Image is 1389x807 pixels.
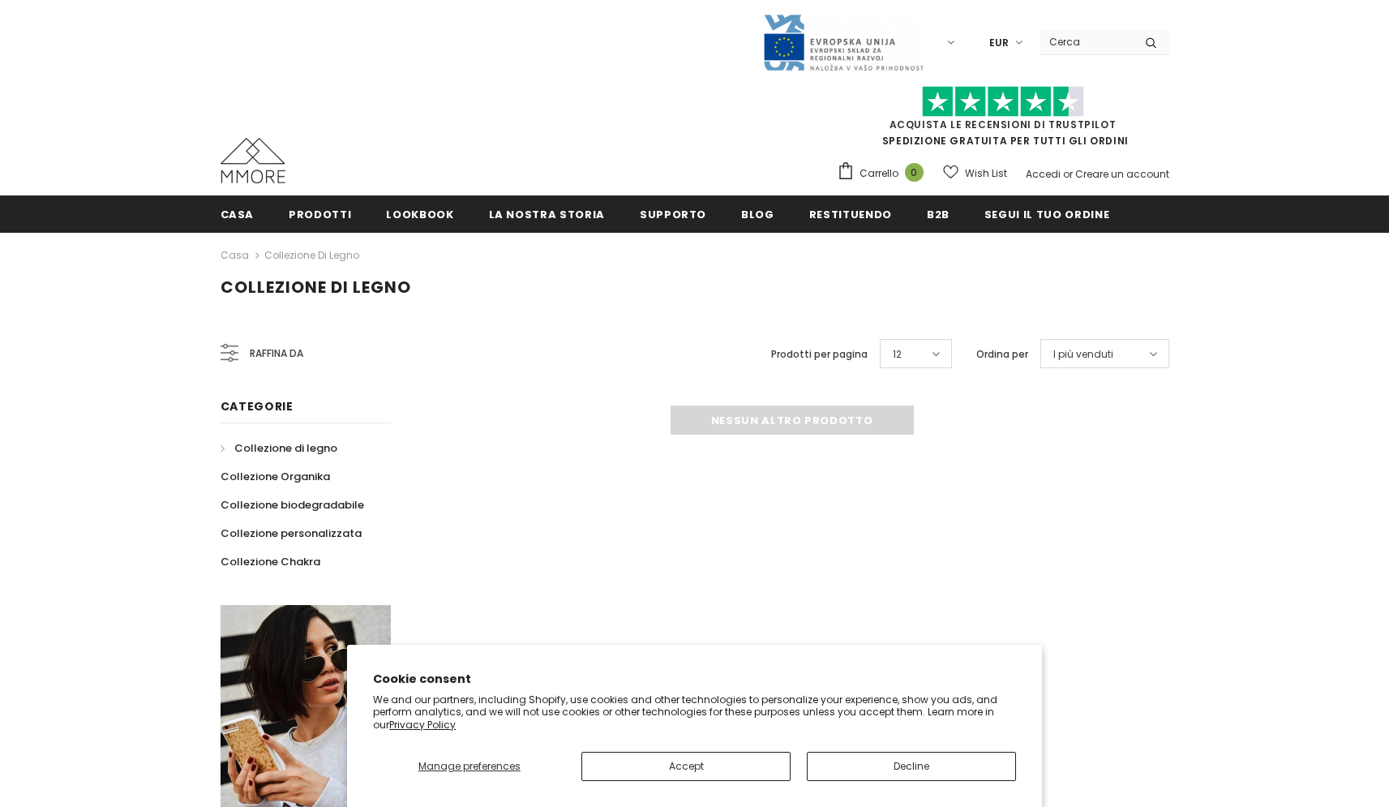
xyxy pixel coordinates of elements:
a: Accedi [1026,167,1061,181]
a: Restituendo [809,195,892,232]
a: Casa [221,195,255,232]
img: Fidati di Pilot Stars [922,86,1084,118]
span: Wish List [965,165,1007,182]
span: Segui il tuo ordine [984,207,1109,222]
span: supporto [640,207,706,222]
span: 0 [905,163,924,182]
label: Ordina per [976,346,1028,363]
a: Javni Razpis [762,35,924,49]
span: Casa [221,207,255,222]
a: Prodotti [289,195,351,232]
span: Collezione di legno [234,440,337,456]
a: Collezione di legno [221,434,337,462]
span: B2B [927,207,950,222]
input: Search Site [1040,30,1133,54]
span: La nostra storia [489,207,605,222]
span: Prodotti [289,207,351,222]
a: Privacy Policy [389,718,456,732]
p: We and our partners, including Shopify, use cookies and other technologies to personalize your ex... [373,693,1016,732]
button: Accept [581,752,791,781]
span: Carrello [860,165,898,182]
span: Collezione Organika [221,469,330,484]
span: I più venduti [1053,346,1113,363]
a: Carrello 0 [837,161,932,186]
a: Segui il tuo ordine [984,195,1109,232]
a: B2B [927,195,950,232]
a: Collezione di legno [264,248,359,262]
span: Raffina da [250,345,303,363]
a: Creare un account [1075,167,1169,181]
label: Prodotti per pagina [771,346,868,363]
img: Casi MMORE [221,138,285,183]
img: Javni Razpis [762,13,924,72]
span: 12 [893,346,902,363]
button: Manage preferences [373,752,565,781]
span: Blog [741,207,774,222]
span: Restituendo [809,207,892,222]
a: Casa [221,246,249,265]
span: Manage preferences [418,759,521,773]
a: La nostra storia [489,195,605,232]
a: Collezione personalizzata [221,519,362,547]
button: Decline [807,752,1016,781]
a: Lookbook [386,195,453,232]
span: Collezione personalizzata [221,526,362,541]
span: SPEDIZIONE GRATUITA PER TUTTI GLI ORDINI [837,93,1169,148]
span: Collezione biodegradabile [221,497,364,513]
span: Collezione di legno [221,276,411,298]
a: Acquista le recensioni di TrustPilot [890,118,1117,131]
a: Wish List [943,159,1007,187]
a: Collezione biodegradabile [221,491,364,519]
span: EUR [989,35,1009,51]
span: Lookbook [386,207,453,222]
h2: Cookie consent [373,671,1016,688]
a: supporto [640,195,706,232]
a: Blog [741,195,774,232]
span: Categorie [221,398,294,414]
span: or [1063,167,1073,181]
a: Collezione Organika [221,462,330,491]
span: Collezione Chakra [221,554,320,569]
a: Collezione Chakra [221,547,320,576]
